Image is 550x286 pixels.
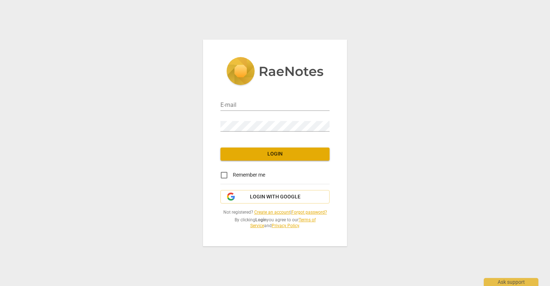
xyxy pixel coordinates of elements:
div: Ask support [484,278,538,286]
span: Login [226,150,324,158]
a: Terms of Service [250,217,316,229]
span: Not registered? | [220,209,330,215]
b: Login [255,217,267,222]
img: 5ac2273c67554f335776073100b6d88f.svg [226,57,324,87]
button: Login [220,148,330,161]
a: Create an account [254,210,290,215]
button: Login with Google [220,190,330,204]
span: Remember me [233,171,265,179]
a: Privacy Policy [272,223,299,228]
span: By clicking you agree to our and . [220,217,330,229]
a: Forgot password? [291,210,327,215]
span: Login with Google [250,193,300,201]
